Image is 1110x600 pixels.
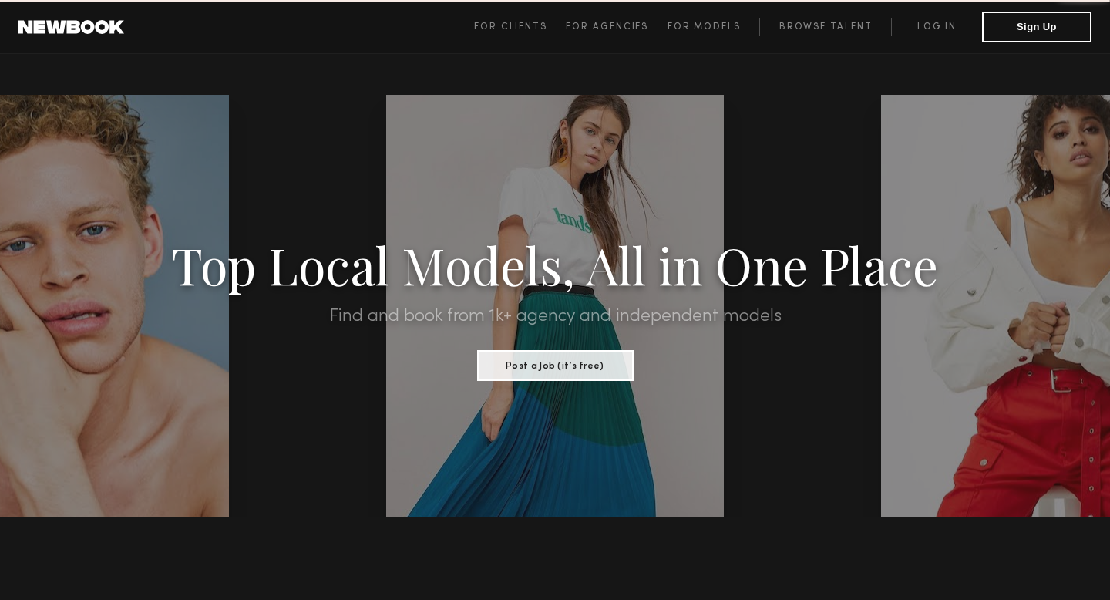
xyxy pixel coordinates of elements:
[83,241,1027,288] h1: Top Local Models, All in One Place
[83,307,1027,325] h2: Find and book from 1k+ agency and independent models
[474,18,566,36] a: For Clients
[566,22,648,32] span: For Agencies
[477,356,634,372] a: Post a Job (it’s free)
[668,18,760,36] a: For Models
[982,12,1091,42] button: Sign Up
[668,22,741,32] span: For Models
[759,18,891,36] a: Browse Talent
[477,350,634,381] button: Post a Job (it’s free)
[891,18,982,36] a: Log in
[474,22,547,32] span: For Clients
[566,18,667,36] a: For Agencies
